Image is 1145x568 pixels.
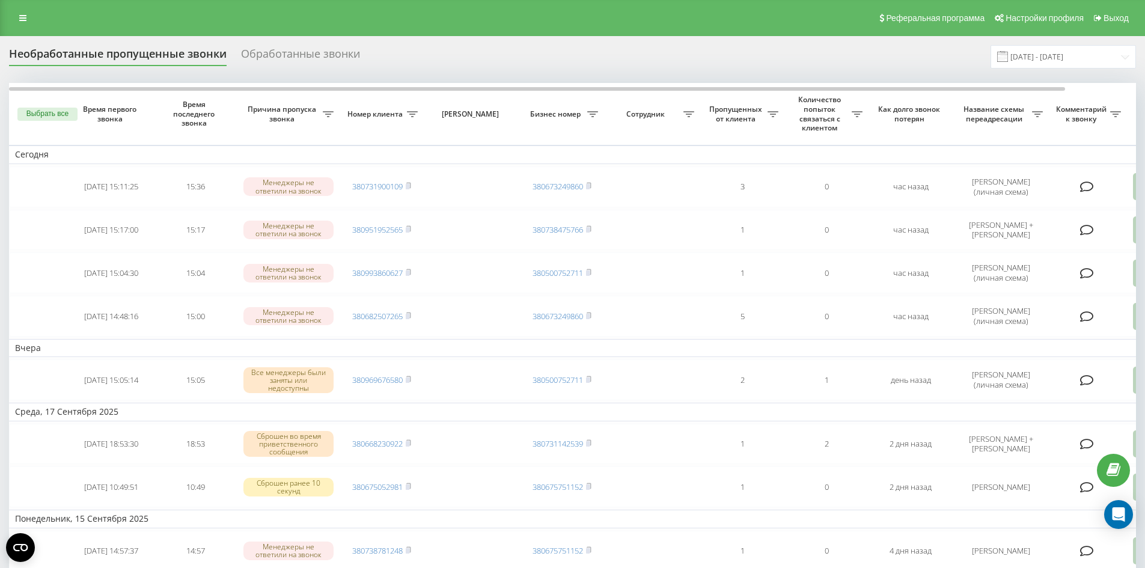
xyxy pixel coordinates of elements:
td: [DATE] 10:49:51 [69,466,153,507]
span: Пропущенных от клиента [706,105,768,123]
td: 1 [700,466,784,507]
td: 0 [784,210,869,251]
span: Время первого звонка [79,105,144,123]
span: Реферальная программа [886,13,985,23]
td: [DATE] 15:11:25 [69,166,153,207]
div: Менеджеры не ответили на звонок [243,221,334,239]
td: [PERSON_NAME] (личная схема) [953,252,1049,293]
span: Время последнего звонка [163,100,228,128]
td: [PERSON_NAME] + [PERSON_NAME] [953,424,1049,465]
div: Менеджеры не ответили на звонок [243,542,334,560]
td: час назад [869,252,953,293]
span: Количество попыток связаться с клиентом [790,95,852,132]
td: 15:36 [153,166,237,207]
span: [PERSON_NAME] [434,109,510,119]
td: 0 [784,466,869,507]
div: Менеджеры не ответили на звонок [243,307,334,325]
div: Менеджеры не ответили на звонок [243,264,334,282]
a: 380738781248 [352,545,403,556]
a: 380668230922 [352,438,403,449]
div: Все менеджеры были заняты или недоступны [243,367,334,394]
td: 5 [700,296,784,337]
a: 380500752711 [533,267,583,278]
td: 2 [784,424,869,465]
span: Выход [1104,13,1129,23]
a: 380675751152 [533,545,583,556]
td: 2 [700,359,784,400]
a: 380731142539 [533,438,583,449]
td: 1 [700,252,784,293]
td: 15:17 [153,210,237,251]
td: час назад [869,210,953,251]
div: Open Intercom Messenger [1104,500,1133,529]
td: [PERSON_NAME] + [PERSON_NAME] [953,210,1049,251]
td: [DATE] 18:53:30 [69,424,153,465]
div: Менеджеры не ответили на звонок [243,177,334,195]
td: [DATE] 15:04:30 [69,252,153,293]
td: 1 [700,424,784,465]
span: Причина пропуска звонка [243,105,323,123]
a: 380673249860 [533,181,583,192]
span: Настройки профиля [1006,13,1084,23]
a: 380500752711 [533,374,583,385]
div: Сброшен во время приветственного сообщения [243,431,334,457]
a: 380951952565 [352,224,403,235]
td: 15:00 [153,296,237,337]
div: Необработанные пропущенные звонки [9,47,227,66]
td: 1 [784,359,869,400]
a: 380682507265 [352,311,403,322]
td: [DATE] 15:05:14 [69,359,153,400]
td: день назад [869,359,953,400]
td: 15:04 [153,252,237,293]
span: Бизнес номер [526,109,587,119]
div: Обработанные звонки [241,47,360,66]
td: 15:05 [153,359,237,400]
td: [PERSON_NAME] (личная схема) [953,359,1049,400]
td: [DATE] 14:48:16 [69,296,153,337]
td: 2 дня назад [869,424,953,465]
span: Как долго звонок потерян [878,105,943,123]
span: Название схемы переадресации [959,105,1032,123]
a: 380675052981 [352,481,403,492]
td: 0 [784,296,869,337]
a: 380969676580 [352,374,403,385]
td: [DATE] 15:17:00 [69,210,153,251]
span: Комментарий к звонку [1055,105,1110,123]
a: 380993860627 [352,267,403,278]
td: 2 дня назад [869,466,953,507]
td: 3 [700,166,784,207]
a: 380731900109 [352,181,403,192]
td: [PERSON_NAME] (личная схема) [953,296,1049,337]
td: [PERSON_NAME] (личная схема) [953,166,1049,207]
td: час назад [869,296,953,337]
a: 380738475766 [533,224,583,235]
td: 1 [700,210,784,251]
td: 0 [784,252,869,293]
div: Сброшен ранее 10 секунд [243,478,334,496]
td: час назад [869,166,953,207]
button: Выбрать все [17,108,78,121]
button: Open CMP widget [6,533,35,562]
span: Сотрудник [610,109,683,119]
td: 18:53 [153,424,237,465]
a: 380673249860 [533,311,583,322]
span: Номер клиента [346,109,407,119]
td: 10:49 [153,466,237,507]
td: [PERSON_NAME] [953,466,1049,507]
td: 0 [784,166,869,207]
a: 380675751152 [533,481,583,492]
